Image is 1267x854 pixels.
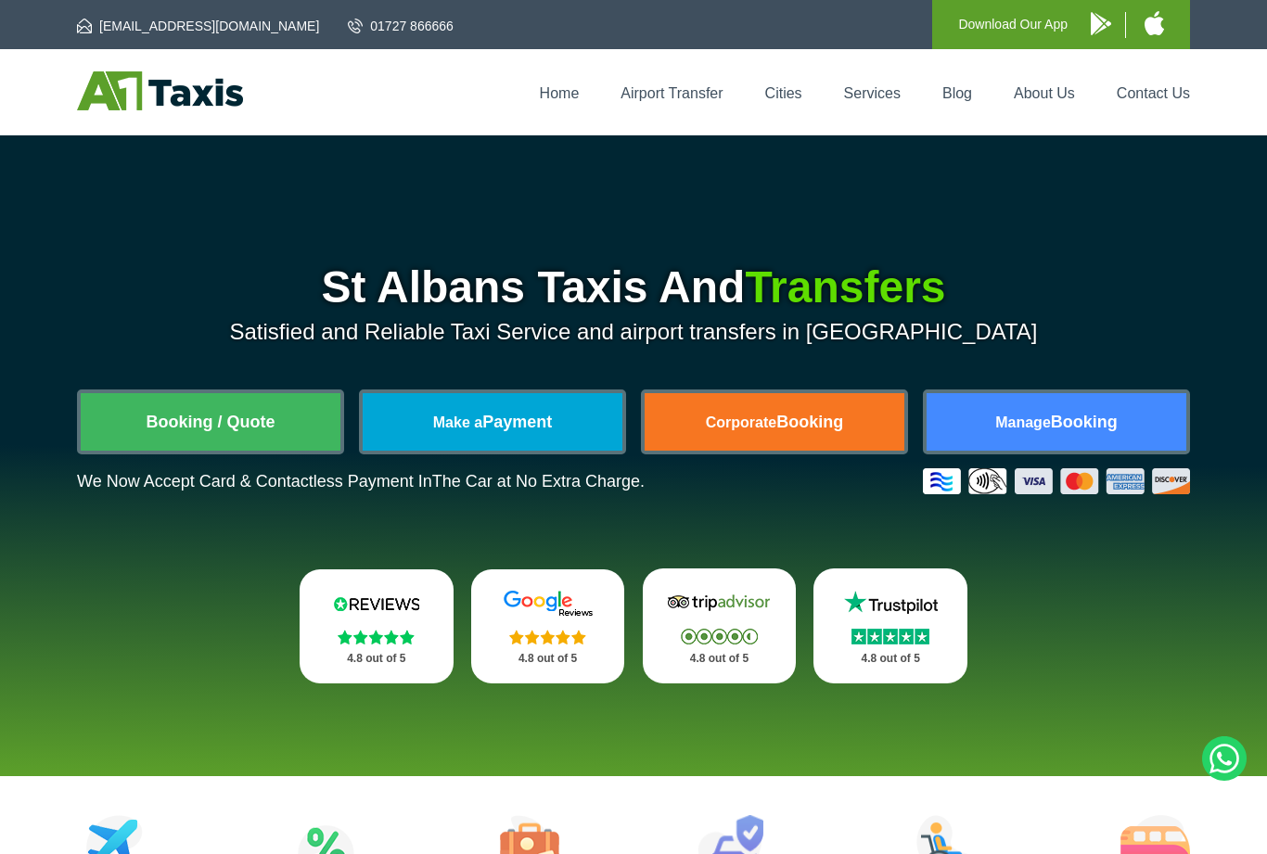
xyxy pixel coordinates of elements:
[300,569,454,683] a: Reviews.io Stars 4.8 out of 5
[348,17,454,35] a: 01727 866666
[338,630,415,644] img: Stars
[927,393,1186,451] a: ManageBooking
[765,85,802,101] a: Cities
[509,630,586,644] img: Stars
[663,647,776,670] p: 4.8 out of 5
[681,629,758,644] img: Stars
[621,85,723,101] a: Airport Transfer
[851,629,929,644] img: Stars
[844,85,901,101] a: Services
[77,17,319,35] a: [EMAIL_ADDRESS][DOMAIN_NAME]
[706,414,776,430] span: Corporate
[958,13,1068,36] p: Download Our App
[1091,12,1111,35] img: A1 Taxis Android App
[1117,85,1190,101] a: Contact Us
[995,414,1051,430] span: Manage
[645,393,904,451] a: CorporateBooking
[492,647,605,670] p: 4.8 out of 5
[77,265,1190,310] h1: St Albans Taxis And
[321,590,432,618] img: Reviews.io
[1014,85,1075,101] a: About Us
[471,569,625,683] a: Google Stars 4.8 out of 5
[432,472,645,491] span: The Car at No Extra Charge.
[1145,11,1164,35] img: A1 Taxis iPhone App
[363,393,622,451] a: Make aPayment
[745,262,945,312] span: Transfers
[77,71,243,110] img: A1 Taxis St Albans LTD
[433,414,482,430] span: Make a
[77,319,1190,345] p: Satisfied and Reliable Taxi Service and airport transfers in [GEOGRAPHIC_DATA]
[942,85,972,101] a: Blog
[813,568,967,683] a: Trustpilot Stars 4.8 out of 5
[493,590,604,618] img: Google
[834,647,947,670] p: 4.8 out of 5
[643,568,797,683] a: Tripadvisor Stars 4.8 out of 5
[663,589,774,617] img: Tripadvisor
[540,85,580,101] a: Home
[77,472,645,491] p: We Now Accept Card & Contactless Payment In
[835,589,946,617] img: Trustpilot
[923,468,1190,494] img: Credit And Debit Cards
[81,393,340,451] a: Booking / Quote
[320,647,433,670] p: 4.8 out of 5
